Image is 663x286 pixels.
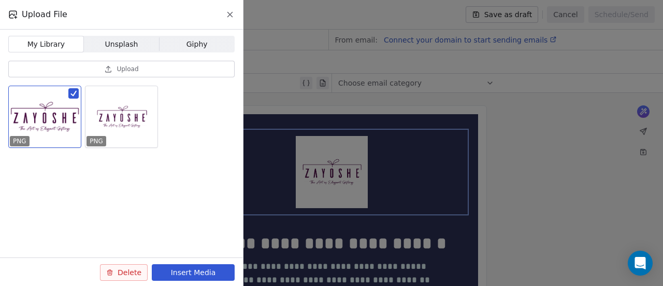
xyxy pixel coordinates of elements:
span: Upload File [22,8,67,21]
span: Unsplash [105,39,138,50]
p: PNG [13,137,26,145]
div: Open Intercom Messenger [628,251,653,276]
span: Giphy [186,39,208,50]
span: Upload [117,65,138,73]
button: Insert Media [152,264,235,281]
p: PNG [90,137,103,145]
button: Upload [8,61,235,77]
button: Delete [100,264,148,281]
